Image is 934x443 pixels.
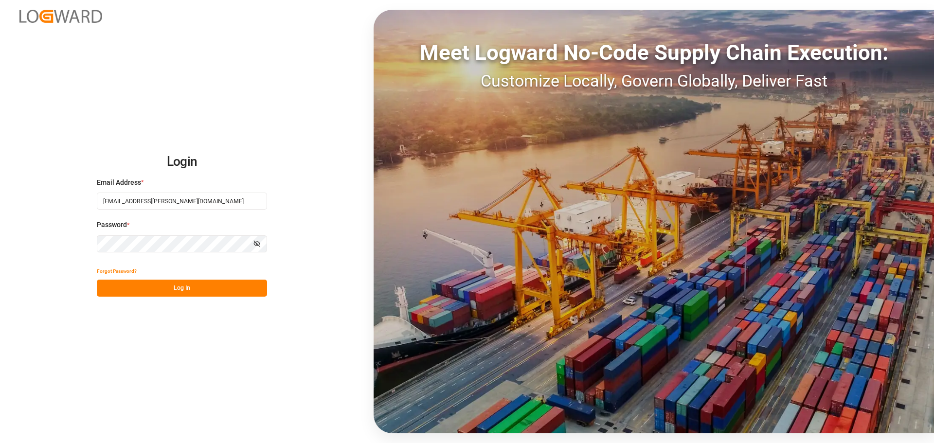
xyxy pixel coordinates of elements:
[97,146,267,177] h2: Login
[97,263,137,280] button: Forgot Password?
[374,36,934,69] div: Meet Logward No-Code Supply Chain Execution:
[19,10,102,23] img: Logward_new_orange.png
[97,177,141,188] span: Email Address
[374,69,934,93] div: Customize Locally, Govern Globally, Deliver Fast
[97,220,127,230] span: Password
[97,193,267,210] input: Enter your email
[97,280,267,297] button: Log In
